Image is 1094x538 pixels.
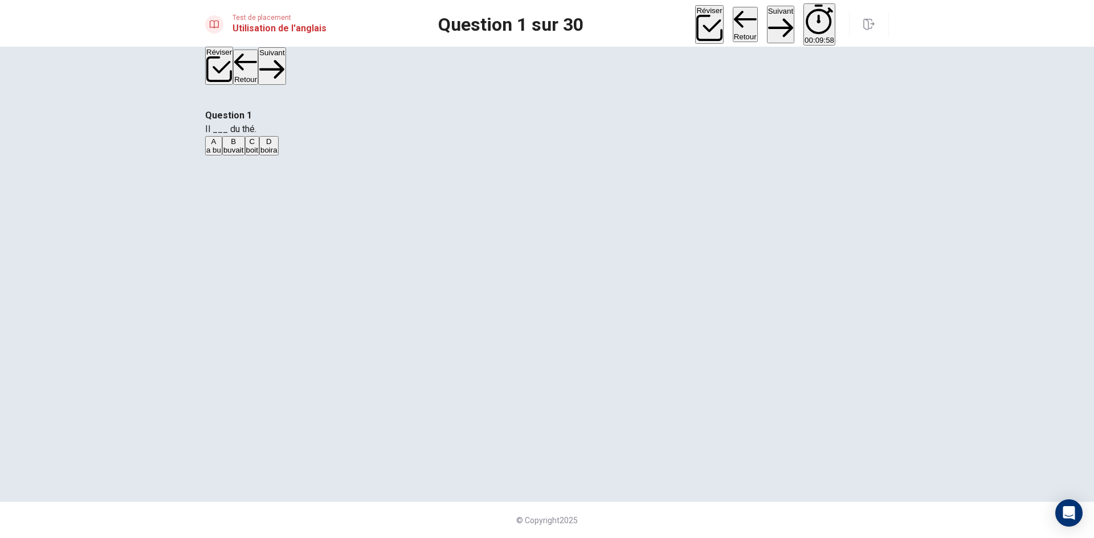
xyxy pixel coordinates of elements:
span: buvait [223,146,244,154]
button: Réviser [205,47,233,85]
button: Réviser [695,5,723,43]
span: © Copyright 2025 [516,516,578,525]
button: 00:09:58 [803,3,835,46]
span: a bu [206,146,221,154]
button: Suivant [258,47,285,85]
h1: Question 1 sur 30 [438,18,583,31]
button: Bbuvait [222,136,245,155]
div: A [206,137,221,146]
span: Test de placement [232,14,326,22]
span: 00:09:58 [805,36,834,44]
div: C [246,137,259,146]
div: Open Intercom Messenger [1055,499,1083,527]
div: D [260,137,277,146]
button: Cboit [245,136,260,155]
span: Il ___ du thé. [205,124,256,134]
div: B [223,137,244,146]
button: Retour [233,50,258,85]
button: Suivant [767,6,794,43]
span: boira [260,146,277,154]
button: Retour [733,7,758,42]
button: Dboira [259,136,279,155]
button: Aa bu [205,136,222,155]
span: boit [246,146,259,154]
h1: Utilisation de l'anglais [232,22,326,35]
h4: Question 1 [205,109,889,122]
